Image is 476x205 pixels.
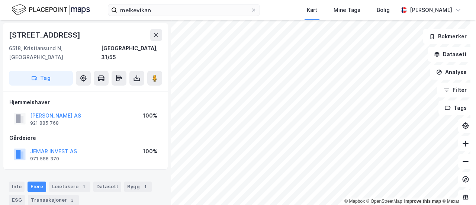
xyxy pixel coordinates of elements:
[30,120,59,126] div: 921 885 768
[307,6,317,15] div: Kart
[404,199,441,204] a: Improve this map
[344,199,365,204] a: Mapbox
[410,6,452,15] div: [PERSON_NAME]
[366,199,402,204] a: OpenStreetMap
[124,182,152,192] div: Bygg
[141,183,149,190] div: 1
[9,29,82,41] div: [STREET_ADDRESS]
[438,100,473,115] button: Tags
[117,4,251,16] input: Søk på adresse, matrikkel, gårdeiere, leietakere eller personer
[9,44,101,62] div: 6518, Kristiansund N, [GEOGRAPHIC_DATA]
[9,182,25,192] div: Info
[9,134,162,142] div: Gårdeiere
[439,169,476,205] div: Kontrollprogram for chat
[334,6,360,15] div: Mine Tags
[377,6,390,15] div: Bolig
[80,183,87,190] div: 1
[423,29,473,44] button: Bokmerker
[93,182,121,192] div: Datasett
[9,98,162,107] div: Hjemmelshaver
[439,169,476,205] iframe: Chat Widget
[437,83,473,97] button: Filter
[143,111,157,120] div: 100%
[49,182,90,192] div: Leietakere
[430,65,473,80] button: Analyse
[143,147,157,156] div: 100%
[9,71,73,86] button: Tag
[12,3,90,16] img: logo.f888ab2527a4732fd821a326f86c7f29.svg
[101,44,162,62] div: [GEOGRAPHIC_DATA], 31/55
[28,182,46,192] div: Eiere
[30,156,59,162] div: 971 586 370
[68,196,76,204] div: 3
[428,47,473,62] button: Datasett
